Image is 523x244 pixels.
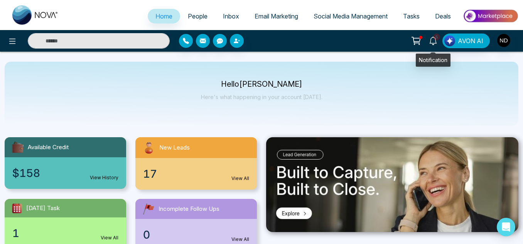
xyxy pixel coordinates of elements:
img: Market-place.gif [462,7,518,25]
div: Open Intercom Messenger [497,218,515,236]
img: newLeads.svg [142,140,156,155]
a: Deals [427,9,459,24]
img: todayTask.svg [11,202,23,214]
a: View History [90,174,118,181]
img: . [266,137,518,232]
span: Social Media Management [314,12,388,20]
span: Home [155,12,172,20]
a: People [180,9,215,24]
img: Lead Flow [444,35,455,46]
img: availableCredit.svg [11,140,25,154]
span: 17 [143,166,157,182]
a: Tasks [395,9,427,24]
img: followUps.svg [142,202,155,216]
a: View All [231,175,249,182]
a: Social Media Management [306,9,395,24]
div: Notification [416,54,450,67]
span: New Leads [159,143,190,152]
span: Inbox [223,12,239,20]
img: User Avatar [497,34,510,47]
span: Available Credit [28,143,69,152]
a: 5 [424,34,442,47]
span: 1 [12,225,19,241]
a: View All [231,236,249,243]
span: AVON AI [458,36,483,45]
span: [DATE] Task [26,204,60,213]
span: People [188,12,208,20]
span: 0 [143,227,150,243]
a: New Leads17View All [131,137,261,190]
p: Hello [PERSON_NAME] [201,81,322,88]
span: $158 [12,165,40,181]
span: 5 [433,34,440,40]
p: Here's what happening in your account [DATE]. [201,94,322,100]
a: View All [101,234,118,241]
a: Email Marketing [247,9,306,24]
a: Home [148,9,180,24]
span: Tasks [403,12,420,20]
img: Nova CRM Logo [12,5,59,25]
span: Incomplete Follow Ups [159,205,219,214]
span: Email Marketing [255,12,298,20]
button: AVON AI [442,34,490,48]
span: Deals [435,12,451,20]
a: Inbox [215,9,247,24]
